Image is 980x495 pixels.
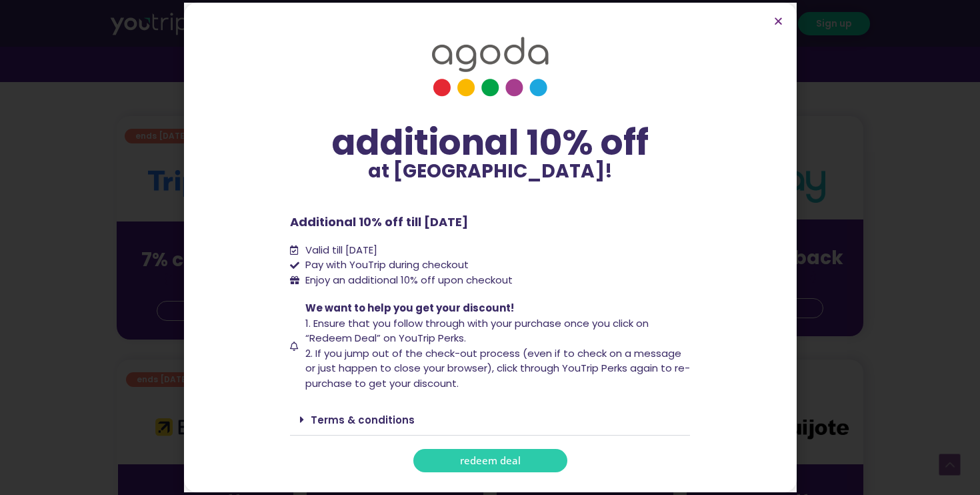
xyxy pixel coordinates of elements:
p: at [GEOGRAPHIC_DATA]! [290,162,690,181]
span: redeem deal [460,456,521,466]
span: Enjoy an additional 10% off upon checkout [305,273,513,287]
p: Additional 10% off till [DATE] [290,213,690,231]
span: 1. Ensure that you follow through with your purchase once you click on “Redeem Deal” on YouTrip P... [305,316,649,346]
a: Close [773,16,783,26]
div: additional 10% off [290,123,690,162]
span: Valid till [DATE] [302,243,377,258]
a: redeem deal [413,449,567,472]
a: Terms & conditions [311,413,415,427]
span: Pay with YouTrip during checkout [302,258,469,273]
span: We want to help you get your discount! [305,301,514,315]
div: Terms & conditions [290,404,690,436]
span: 2. If you jump out of the check-out process (even if to check on a message or just happen to clos... [305,346,690,390]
